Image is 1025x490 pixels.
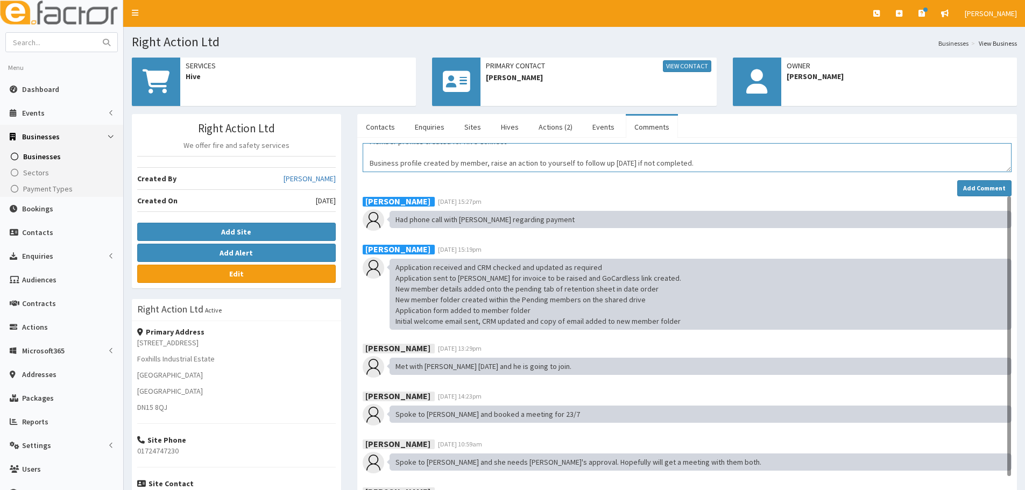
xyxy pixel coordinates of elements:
div: Spoke to [PERSON_NAME] and she needs [PERSON_NAME]'s approval. Hopefully will get a meeting with ... [390,453,1012,471]
a: Businesses [938,39,969,48]
li: View Business [969,39,1017,48]
b: Created On [137,196,178,205]
p: We offer fire and safety services [137,140,336,151]
a: Comments [626,116,678,138]
span: Users [22,464,41,474]
a: Sites [456,116,490,138]
span: Hive [186,71,411,82]
h1: Right Action Ltd [132,35,1017,49]
span: Addresses [22,370,56,379]
a: Sectors [3,165,123,181]
strong: Primary Address [137,327,204,337]
div: Met with [PERSON_NAME] [DATE] and he is going to join. [390,358,1012,375]
a: Contacts [357,116,404,138]
p: Foxhills Industrial Estate [137,353,336,364]
a: Edit [137,265,336,283]
span: Dashboard [22,84,59,94]
span: Actions [22,322,48,332]
b: Add Site [221,227,251,237]
span: [DATE] 15:19pm [438,245,482,253]
span: [DATE] 13:29pm [438,344,482,352]
button: Add Alert [137,244,336,262]
b: [PERSON_NAME] [365,195,430,206]
span: [DATE] 15:27pm [438,197,482,205]
span: Contracts [22,299,56,308]
span: Contacts [22,228,53,237]
input: Search... [6,33,96,52]
b: Add Alert [220,248,253,258]
p: [STREET_ADDRESS] [137,337,336,348]
strong: Site Contact [137,479,194,488]
span: [DATE] 10:59am [438,440,482,448]
span: [DATE] [316,195,336,206]
b: [PERSON_NAME] [365,342,430,353]
span: Packages [22,393,54,403]
a: Events [584,116,623,138]
p: [GEOGRAPHIC_DATA] [137,370,336,380]
p: DN15 8QJ [137,402,336,413]
span: Audiences [22,275,56,285]
button: Add Comment [957,180,1012,196]
span: Primary Contact [486,60,711,72]
span: [PERSON_NAME] [965,9,1017,18]
b: Created By [137,174,176,183]
a: [PERSON_NAME] [284,173,336,184]
h3: Right Action Ltd [137,122,336,134]
b: [PERSON_NAME] [365,390,430,401]
textarea: Comment [363,143,1012,172]
a: View Contact [663,60,711,72]
small: Active [205,306,222,314]
span: Businesses [23,152,61,161]
span: Reports [22,417,48,427]
b: [PERSON_NAME] [365,438,430,449]
strong: Add Comment [963,184,1006,192]
a: Businesses [3,148,123,165]
span: Services [186,60,411,71]
span: Businesses [22,132,60,141]
span: Settings [22,441,51,450]
span: Enquiries [22,251,53,261]
span: [PERSON_NAME] [486,72,711,83]
strong: Site Phone [137,435,186,445]
a: Payment Types [3,181,123,197]
span: Sectors [23,168,49,177]
p: [GEOGRAPHIC_DATA] [137,386,336,396]
b: [PERSON_NAME] [365,243,430,254]
span: [PERSON_NAME] [787,71,1012,82]
p: 01724747230 [137,445,336,456]
h3: Right Action Ltd [137,304,203,314]
div: Had phone call with [PERSON_NAME] regarding payment [390,211,1012,228]
span: Microsoft365 [22,346,65,356]
span: Bookings [22,204,53,214]
span: Payment Types [23,184,73,194]
span: Owner [787,60,1012,71]
b: Edit [229,269,244,279]
div: Application received and CRM checked and updated as required Application sent to [PERSON_NAME] fo... [390,259,1012,330]
a: Actions (2) [530,116,581,138]
a: Hives [492,116,527,138]
div: Spoke to [PERSON_NAME] and booked a meeting for 23/7 [390,406,1012,423]
a: Enquiries [406,116,453,138]
span: [DATE] 14:23pm [438,392,482,400]
span: Events [22,108,45,118]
